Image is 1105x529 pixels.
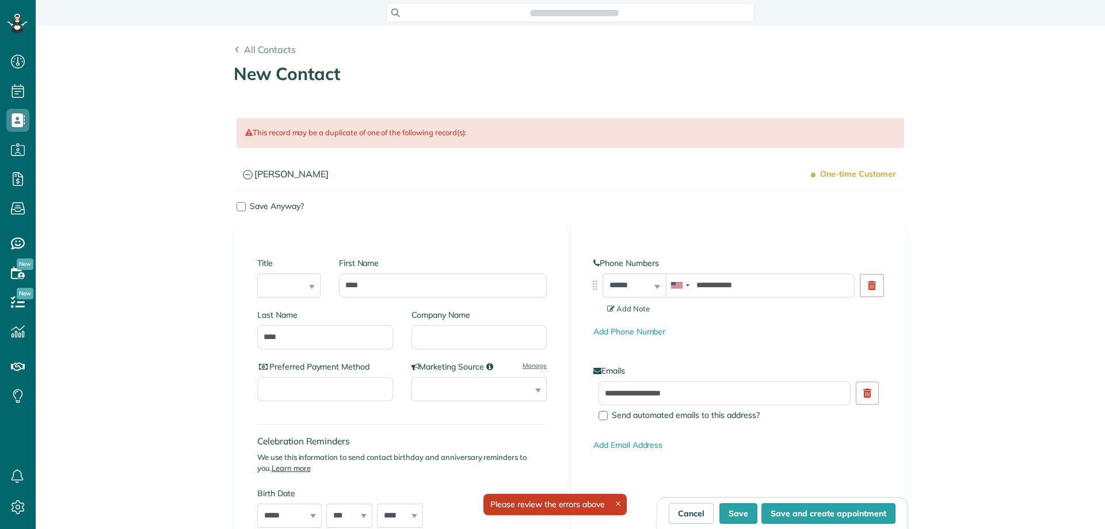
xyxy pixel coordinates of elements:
label: Phone Numbers [593,257,883,269]
div: United States: +1 [666,274,693,297]
a: All Contacts [234,43,296,56]
h4: Celebration Reminders [257,436,547,446]
span: New [17,258,33,270]
label: Birth Date [257,488,450,499]
label: Preferred Payment Method [257,361,393,372]
p: We use this information to send contact birthday and anniversary reminders to you. [257,452,547,474]
div: This record may be a duplicate of one of the following record(s): [237,118,904,147]
button: Save and create appointment [761,503,896,524]
img: drag_indicator-119b368615184ecde3eda3c64c821f6cf29d3e2b97b89ee44bc31753036683e5.png [589,279,601,291]
span: New [17,288,33,299]
span: Add Note [607,304,650,313]
label: Emails [593,365,883,376]
span: Send automated emails to this address? [612,410,760,420]
a: [PERSON_NAME] [228,160,912,189]
a: Manage [523,361,547,370]
a: Cancel [669,503,714,524]
h1: New Contact [234,64,907,83]
span: Search ZenMaid… [542,7,607,18]
label: Title [257,257,321,269]
label: Marketing Source [411,361,547,372]
span: Save Anyway? [250,201,304,211]
a: Add Email Address [593,440,662,450]
label: Last Name [257,309,393,321]
button: Save [719,503,757,524]
label: Company Name [411,309,547,321]
span: One-time Customer [813,165,901,185]
label: First Name [339,257,547,269]
a: Learn more [272,463,311,473]
span: All Contacts [244,44,296,55]
a: Add Phone Number [593,326,665,337]
div: Please review the errors above [483,494,627,515]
